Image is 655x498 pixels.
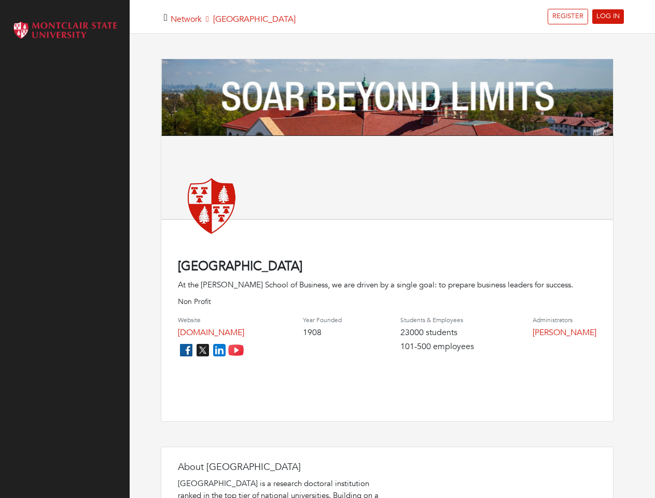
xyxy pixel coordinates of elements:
a: LOG IN [592,9,624,24]
h4: [GEOGRAPHIC_DATA] [178,259,596,274]
h4: Year Founded [303,316,342,324]
img: twitter_icon-7d0bafdc4ccc1285aa2013833b377ca91d92330db209b8298ca96278571368c9.png [194,342,211,358]
img: linkedin_icon-84db3ca265f4ac0988026744a78baded5d6ee8239146f80404fb69c9eee6e8e7.png [211,342,228,358]
h4: Administrators [533,316,596,324]
img: youtube_icon-fc3c61c8c22f3cdcae68f2f17984f5f016928f0ca0694dd5da90beefb88aa45e.png [228,342,244,358]
h4: 23000 students [400,328,474,338]
h4: About [GEOGRAPHIC_DATA] [178,462,385,473]
h4: Website [178,316,244,324]
a: Network [171,13,202,25]
a: [DOMAIN_NAME] [178,327,244,338]
p: Non Profit [178,296,596,307]
h5: [GEOGRAPHIC_DATA] [171,15,296,24]
h4: 101-500 employees [400,342,474,352]
div: At the [PERSON_NAME] School of Business, we are driven by a single goal: to prepare business lead... [178,279,596,291]
img: Montclair%20Banner.png [161,59,613,136]
h4: Students & Employees [400,316,474,324]
img: montclair-state-university.png [178,171,245,239]
img: facebook_icon-256f8dfc8812ddc1b8eade64b8eafd8a868ed32f90a8d2bb44f507e1979dbc24.png [178,342,194,358]
h4: 1908 [303,328,342,338]
a: REGISTER [548,9,588,24]
img: Montclair_logo.png [10,18,119,43]
a: [PERSON_NAME] [533,327,596,338]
